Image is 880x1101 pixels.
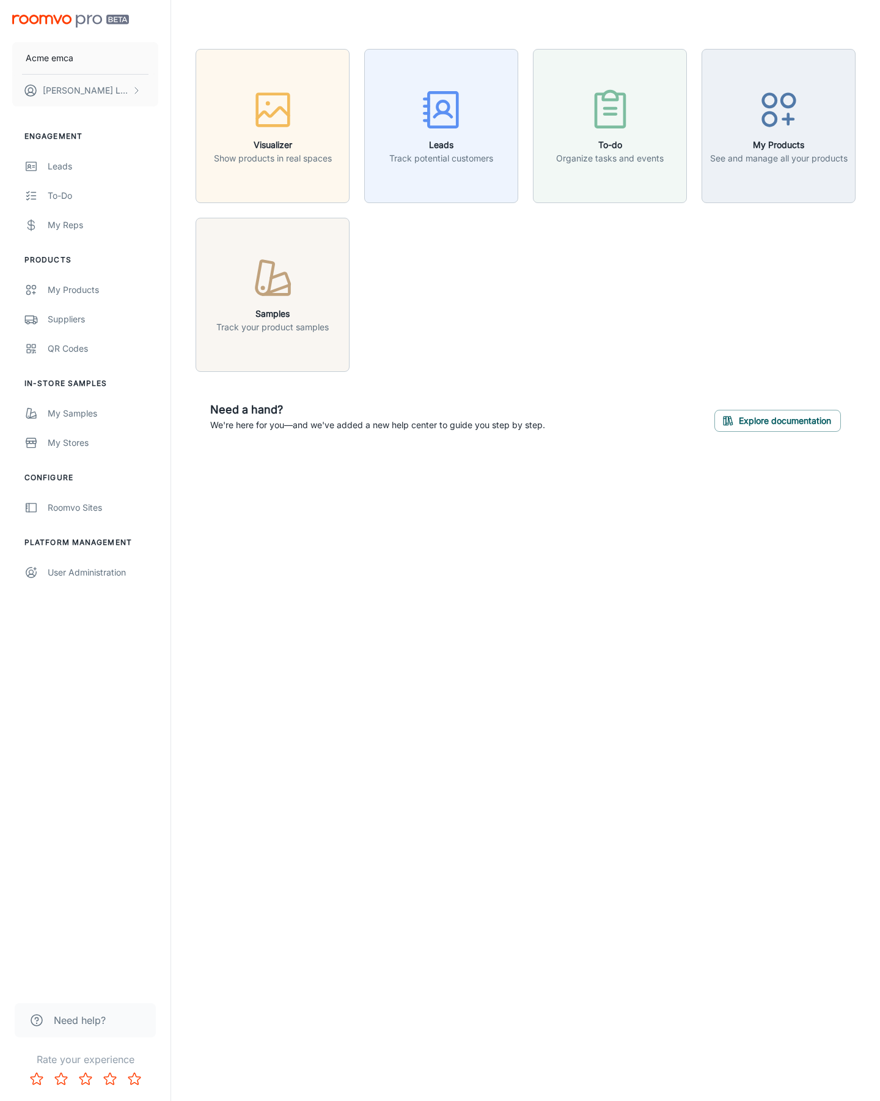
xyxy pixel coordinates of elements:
[48,342,158,355] div: QR Codes
[533,119,687,131] a: To-doOrganize tasks and events
[48,218,158,232] div: My Reps
[710,138,848,152] h6: My Products
[48,160,158,173] div: Leads
[216,321,329,334] p: Track your product samples
[48,407,158,420] div: My Samples
[12,42,158,74] button: Acme emca
[43,84,129,97] p: [PERSON_NAME] Leaptools
[26,51,73,65] p: Acme emca
[48,436,158,450] div: My Stores
[196,218,350,372] button: SamplesTrack your product samples
[216,307,329,321] h6: Samples
[210,418,545,432] p: We're here for you—and we've added a new help center to guide you step by step.
[714,410,841,432] button: Explore documentation
[48,189,158,202] div: To-do
[714,413,841,426] a: Explore documentation
[702,49,856,203] button: My ProductsSee and manage all your products
[710,152,848,165] p: See and manage all your products
[210,401,545,418] h6: Need a hand?
[48,283,158,297] div: My Products
[389,138,493,152] h6: Leads
[556,152,664,165] p: Organize tasks and events
[196,49,350,203] button: VisualizerShow products in real spaces
[48,313,158,326] div: Suppliers
[556,138,664,152] h6: To-do
[12,75,158,106] button: [PERSON_NAME] Leaptools
[214,138,332,152] h6: Visualizer
[214,152,332,165] p: Show products in real spaces
[389,152,493,165] p: Track potential customers
[533,49,687,203] button: To-doOrganize tasks and events
[196,287,350,300] a: SamplesTrack your product samples
[364,119,518,131] a: LeadsTrack potential customers
[364,49,518,203] button: LeadsTrack potential customers
[12,15,129,28] img: Roomvo PRO Beta
[702,119,856,131] a: My ProductsSee and manage all your products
